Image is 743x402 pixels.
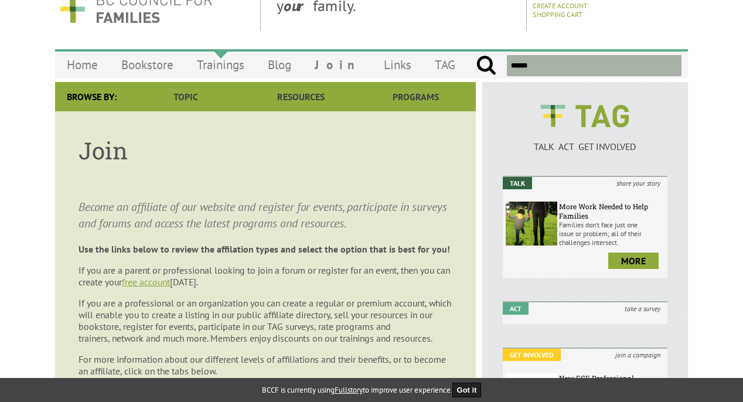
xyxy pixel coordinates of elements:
p: Families don’t face just one issue or problem; all of their challenges intersect. [559,220,664,247]
a: more [608,253,659,269]
a: TALK ACT GET INVOLVED [503,129,667,152]
p: If you are a parent or professional looking to join a forum or register for an event, then you ca... [79,264,452,288]
a: free account [122,276,170,288]
i: join a campaign [608,349,667,361]
em: Talk [503,177,532,189]
em: Get Involved [503,349,561,361]
a: Bookstore [110,51,185,79]
h6: New ECE Professional Development Bursaries [559,373,664,392]
em: Act [503,302,529,315]
button: Got it [452,383,482,397]
h6: More Work Needed to Help Families [559,202,664,220]
i: share your story [609,177,667,189]
a: Resources [243,82,358,111]
p: Become an affiliate of our website and register for events, participate in surveys and forums and... [79,199,452,231]
h1: Join [79,135,452,166]
a: Links [372,51,423,79]
a: Join [303,51,372,79]
a: Blog [256,51,303,79]
p: TALK ACT GET INVOLVED [503,141,667,152]
a: TAG [423,51,467,79]
strong: Use the links below to review the affilation types and select the option that is best for you! [79,243,450,255]
span: If you are a professional or an organization you can create a regular or premium account, which w... [79,297,451,344]
a: Create Account [533,1,588,10]
input: Submit [476,55,496,76]
a: Topic [128,82,243,111]
img: BCCF's TAG Logo [532,94,638,138]
div: Browse By: [55,82,128,111]
a: Trainings [185,51,256,79]
p: For more information about our different levels of affiliations and their benefits, or to become ... [79,353,452,377]
a: Programs [359,82,473,111]
a: Shopping Cart [533,10,582,19]
i: take a survey [618,302,667,315]
a: Home [55,51,110,79]
a: Fullstory [335,385,363,395]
